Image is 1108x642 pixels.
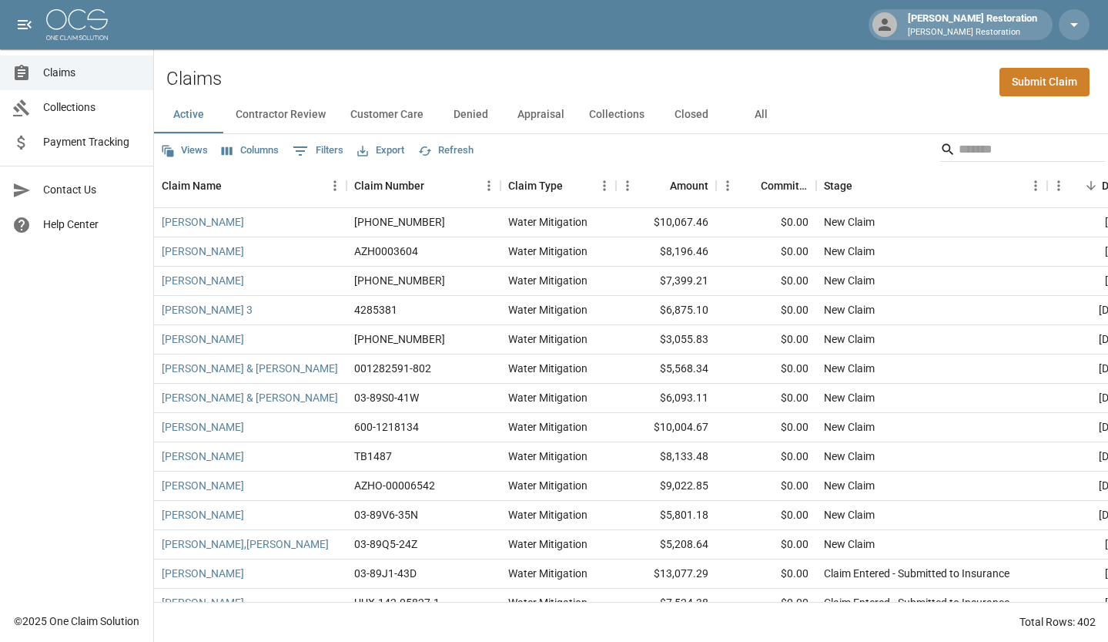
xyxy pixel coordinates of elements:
div: $8,133.48 [616,442,716,472]
button: Sort [1080,175,1102,197]
div: $0.00 [716,530,816,560]
button: Closed [657,96,726,133]
a: [PERSON_NAME] [162,507,244,523]
div: Claim Type [508,164,563,207]
div: New Claim [824,507,875,523]
div: $7,524.38 [616,589,716,618]
div: $0.00 [716,355,816,384]
button: Menu [323,174,346,197]
div: $8,196.46 [616,237,716,267]
button: Refresh [414,139,477,163]
img: ocs-logo-white-transparent.png [46,9,108,40]
div: 03-89S0-41W [354,390,419,405]
div: Water Mitigation [508,507,587,523]
span: Payment Tracking [43,134,141,150]
div: 01-009-231453 [354,331,445,347]
span: Collections [43,99,141,116]
div: $3,055.83 [616,325,716,355]
div: $0.00 [716,325,816,355]
div: New Claim [824,273,875,288]
div: $0.00 [716,589,816,618]
div: $0.00 [716,208,816,237]
div: Claim Number [354,164,424,207]
button: Sort [852,175,874,197]
div: New Claim [824,478,875,493]
a: [PERSON_NAME] & [PERSON_NAME] [162,361,338,376]
span: Claims [43,65,141,81]
div: Water Mitigation [508,595,587,610]
div: Stage [816,164,1047,207]
div: Claim Type [500,164,616,207]
a: [PERSON_NAME] & [PERSON_NAME] [162,390,338,405]
button: Sort [739,175,761,197]
div: Water Mitigation [508,419,587,435]
div: $13,077.29 [616,560,716,589]
button: Sort [563,175,584,197]
div: Water Mitigation [508,302,587,318]
button: Active [154,96,223,133]
div: Water Mitigation [508,244,587,259]
div: $5,801.18 [616,501,716,530]
span: Contact Us [43,182,141,198]
div: New Claim [824,244,875,259]
div: New Claim [824,331,875,347]
div: $6,875.10 [616,296,716,325]
div: $0.00 [716,472,816,501]
button: Views [157,139,212,163]
div: Water Mitigation [508,536,587,552]
div: Water Mitigation [508,214,587,230]
div: Claim Entered - Submitted to Insurance [824,595,1009,610]
a: [PERSON_NAME] [162,244,244,259]
div: dynamic tabs [154,96,1108,133]
div: Committed Amount [761,164,808,207]
button: Select columns [218,139,283,163]
button: Menu [1024,174,1047,197]
div: 001282591-802 [354,361,431,376]
div: $0.00 [716,267,816,296]
button: Menu [716,174,739,197]
div: Amount [670,164,708,207]
a: [PERSON_NAME],[PERSON_NAME] [162,536,329,552]
div: 03-89Q5-24Z [354,536,417,552]
div: TB1487 [354,449,392,464]
div: Claim Number [346,164,500,207]
a: [PERSON_NAME] [162,595,244,610]
a: Submit Claim [999,68,1090,96]
div: New Claim [824,419,875,435]
div: 1006-39-0624 [354,273,445,288]
div: $5,568.34 [616,355,716,384]
button: Export [353,139,408,163]
div: Stage [824,164,852,207]
button: Show filters [289,139,347,163]
div: 4285381 [354,302,397,318]
button: Menu [593,174,616,197]
a: [PERSON_NAME] [162,449,244,464]
p: [PERSON_NAME] Restoration [908,26,1037,39]
div: Water Mitigation [508,273,587,288]
div: New Claim [824,302,875,318]
div: Claim Name [154,164,346,207]
div: $0.00 [716,413,816,442]
h2: Claims [166,68,222,90]
div: Water Mitigation [508,331,587,347]
a: [PERSON_NAME] [162,214,244,230]
button: Customer Care [338,96,436,133]
button: Menu [616,174,639,197]
button: Sort [648,175,670,197]
div: 03-89V6-35N [354,507,418,523]
div: AZH0003604 [354,244,418,259]
div: 03-89J1-43D [354,566,417,581]
button: open drawer [9,9,40,40]
div: UUX-142-05827-1 [354,595,440,610]
a: [PERSON_NAME] [162,478,244,493]
div: Amount [616,164,716,207]
div: $0.00 [716,560,816,589]
button: Sort [424,175,446,197]
div: AZHO-00006542 [354,478,435,493]
button: Menu [477,174,500,197]
div: $10,004.67 [616,413,716,442]
div: $6,093.11 [616,384,716,413]
div: New Claim [824,214,875,230]
div: Water Mitigation [508,449,587,464]
div: Committed Amount [716,164,816,207]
